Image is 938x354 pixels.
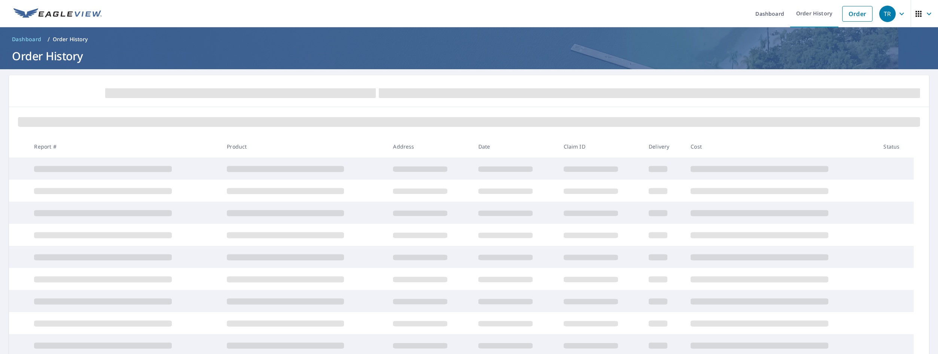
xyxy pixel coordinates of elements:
[877,135,913,158] th: Status
[28,135,221,158] th: Report #
[221,135,387,158] th: Product
[643,135,685,158] th: Delivery
[387,135,472,158] th: Address
[9,33,929,45] nav: breadcrumb
[48,35,50,44] li: /
[13,8,102,19] img: EV Logo
[9,33,45,45] a: Dashboard
[472,135,558,158] th: Date
[12,36,42,43] span: Dashboard
[558,135,643,158] th: Claim ID
[53,36,88,43] p: Order History
[9,48,929,64] h1: Order History
[842,6,872,22] a: Order
[685,135,877,158] th: Cost
[879,6,896,22] div: TR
